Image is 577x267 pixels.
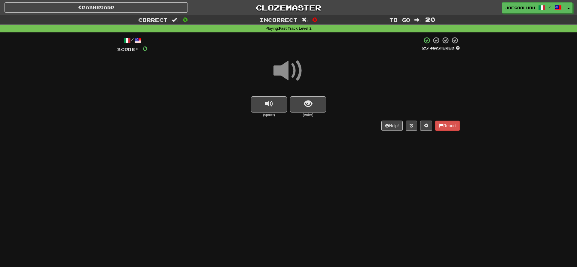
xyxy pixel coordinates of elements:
[197,2,380,13] a: Clozemaster
[5,2,188,13] a: Dashboard
[435,121,460,131] button: Report
[279,26,312,31] strong: Fast Track Level 2
[422,46,431,50] span: 25 %
[505,5,535,10] span: joecoolubu
[142,45,148,52] span: 0
[389,17,410,23] span: To go
[381,121,403,131] button: Help!
[290,96,326,112] button: show sentence
[138,17,168,23] span: Correct
[251,96,287,112] button: replay audio
[422,46,460,51] div: Mastered
[302,17,308,22] span: :
[406,121,417,131] button: Round history (alt+y)
[117,37,148,44] div: /
[251,112,287,118] small: (space)
[117,47,139,52] span: Score:
[172,17,179,22] span: :
[183,16,188,23] span: 0
[548,5,551,9] span: /
[290,112,326,118] small: (enter)
[414,17,421,22] span: :
[312,16,317,23] span: 0
[425,16,435,23] span: 20
[260,17,298,23] span: Incorrect
[502,2,565,13] a: joecoolubu /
